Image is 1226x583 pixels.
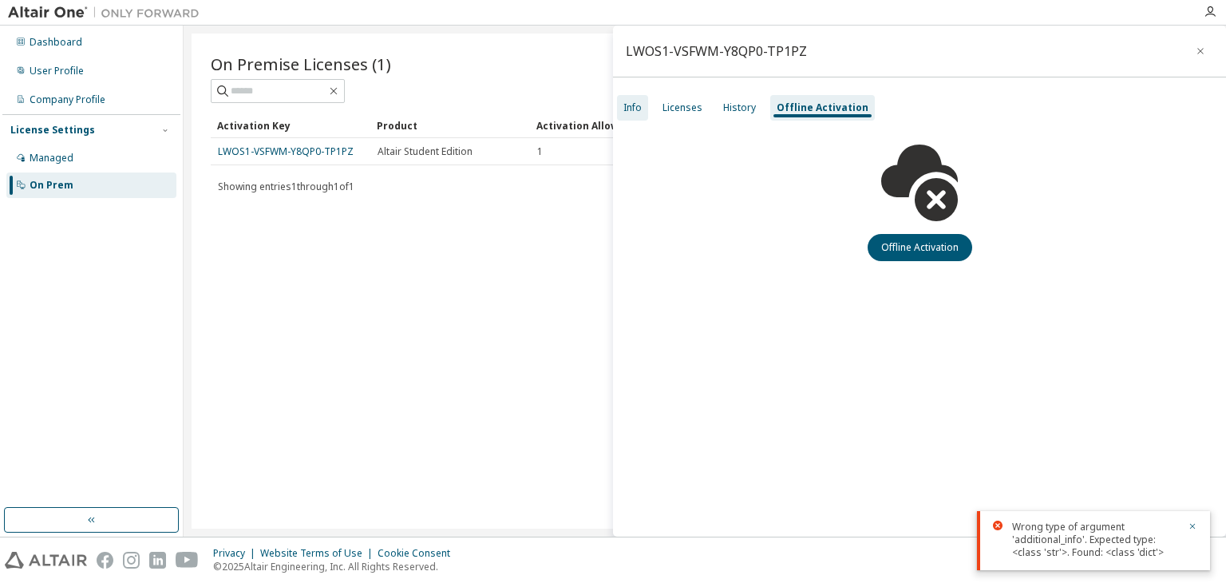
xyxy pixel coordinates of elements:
[30,36,82,49] div: Dashboard
[378,547,460,560] div: Cookie Consent
[217,113,364,138] div: Activation Key
[97,552,113,569] img: facebook.svg
[536,113,683,138] div: Activation Allowed
[218,180,354,193] span: Showing entries 1 through 1 of 1
[260,547,378,560] div: Website Terms of Use
[8,5,208,21] img: Altair One
[662,101,702,114] div: Licenses
[537,145,543,158] span: 1
[377,113,524,138] div: Product
[176,552,199,569] img: youtube.svg
[723,101,756,114] div: History
[1012,521,1178,559] div: Wrong type of argument 'additional_info'. Expected type: <class 'str'>. Found: <class 'dict'>
[5,552,87,569] img: altair_logo.svg
[30,152,73,165] div: Managed
[123,552,140,569] img: instagram.svg
[626,45,807,58] div: LWOS1-VSFWM-Y8QP0-TP1PZ
[623,101,642,114] div: Info
[30,93,105,106] div: Company Profile
[777,101,868,114] div: Offline Activation
[868,234,972,261] button: Offline Activation
[10,124,95,137] div: License Settings
[218,145,354,158] a: LWOS1-VSFWM-Y8QP0-TP1PZ
[213,547,260,560] div: Privacy
[378,145,473,158] span: Altair Student Edition
[211,53,391,75] span: On Premise Licenses (1)
[149,552,166,569] img: linkedin.svg
[213,560,460,573] p: © 2025 Altair Engineering, Inc. All Rights Reserved.
[30,65,84,77] div: User Profile
[30,179,73,192] div: On Prem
